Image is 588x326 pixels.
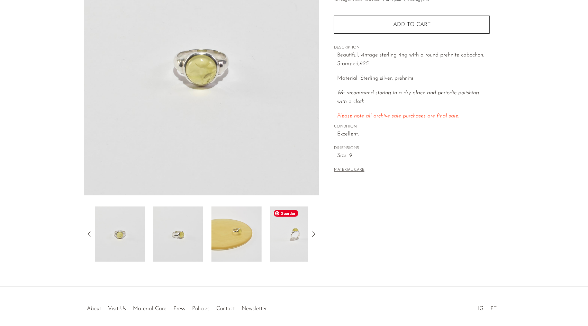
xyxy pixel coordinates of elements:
span: Guardar [274,210,298,217]
ul: Social Medias [474,300,500,314]
span: Excellent. [337,130,490,139]
a: Policies [192,306,210,311]
span: DIMENSIONS [334,145,490,151]
a: Press [174,306,186,311]
a: Material Care [133,306,167,311]
span: CONDITION [334,124,490,130]
button: MATERIAL CARE [334,168,364,173]
em: 925. [360,61,370,67]
span: Add to cart [393,22,431,27]
a: Contact [217,306,235,311]
img: Round Prehnite Ring [211,206,262,262]
i: We recommend storing in a dry place and periodic polishing with a cloth. [337,90,479,105]
span: Please note all archive sale purchases are final sale. [337,113,459,119]
p: Beautiful, vintage sterling ring with a round prehnite cabochon. Stamped, [337,51,490,69]
a: IG [478,306,483,311]
button: Add to cart [334,16,490,34]
ul: Quick links [84,300,271,314]
img: Round Prehnite Ring [95,206,145,262]
span: Size: 9 [337,151,490,160]
p: Material: Sterling silver, prehnite. [337,74,490,83]
a: About [87,306,101,311]
a: Visit Us [108,306,126,311]
a: PT [490,306,497,311]
img: Round Prehnite Ring [153,206,203,262]
span: DESCRIPTION [334,45,490,51]
img: Round Prehnite Ring [270,206,320,262]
